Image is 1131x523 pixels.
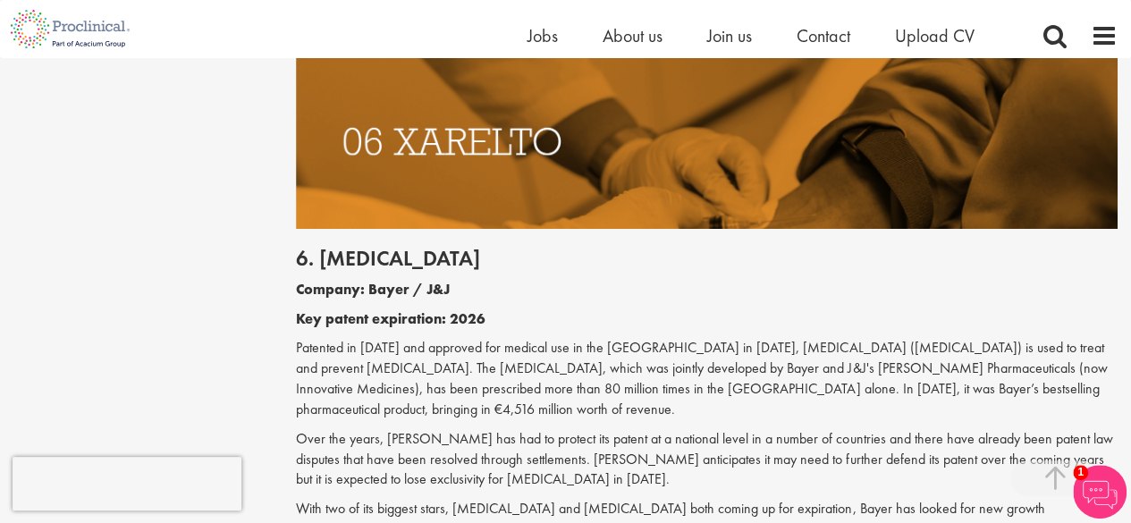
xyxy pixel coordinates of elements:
a: Join us [707,24,752,47]
a: Contact [797,24,850,47]
a: Jobs [528,24,558,47]
a: About us [603,24,663,47]
iframe: reCAPTCHA [13,457,241,510]
span: 1 [1073,465,1088,480]
b: Key patent expiration: 2026 [296,309,485,328]
a: Upload CV [895,24,975,47]
img: Chatbot [1073,465,1127,519]
img: Drugs with patents due to expire Xarelto [296,54,1118,230]
p: Patented in [DATE] and approved for medical use in the [GEOGRAPHIC_DATA] in [DATE], [MEDICAL_DATA... [296,338,1118,419]
h2: 6. [MEDICAL_DATA] [296,247,1118,270]
p: Over the years, [PERSON_NAME] has had to protect its patent at a national level in a number of co... [296,429,1118,491]
b: Company: Bayer / J&J [296,280,450,299]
